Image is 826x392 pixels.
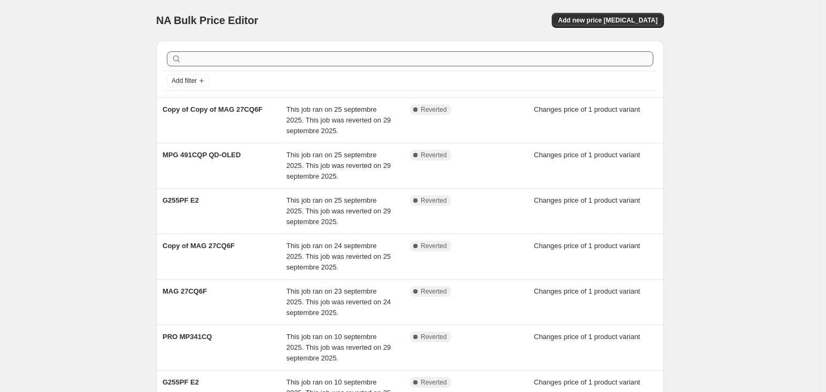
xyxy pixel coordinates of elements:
[421,151,447,159] span: Reverted
[552,13,664,28] button: Add new price [MEDICAL_DATA]
[534,242,640,250] span: Changes price of 1 product variant
[421,242,447,250] span: Reverted
[421,196,447,205] span: Reverted
[156,14,258,26] span: NA Bulk Price Editor
[163,242,235,250] span: Copy of MAG 27CQ6F
[172,76,197,85] span: Add filter
[421,287,447,296] span: Reverted
[534,333,640,341] span: Changes price of 1 product variant
[287,196,391,226] span: This job ran on 25 septembre 2025. This job was reverted on 29 septembre 2025.
[287,242,391,271] span: This job ran on 24 septembre 2025. This job was reverted on 25 septembre 2025.
[534,105,640,113] span: Changes price of 1 product variant
[287,287,391,317] span: This job ran on 23 septembre 2025. This job was reverted on 24 septembre 2025.
[534,196,640,204] span: Changes price of 1 product variant
[167,74,210,87] button: Add filter
[163,333,212,341] span: PRO MP341CQ
[287,151,391,180] span: This job ran on 25 septembre 2025. This job was reverted on 29 septembre 2025.
[534,378,640,386] span: Changes price of 1 product variant
[421,378,447,387] span: Reverted
[163,105,263,113] span: Copy of Copy of MAG 27CQ6F
[421,105,447,114] span: Reverted
[163,287,207,295] span: MAG 27CQ6F
[558,16,658,25] span: Add new price [MEDICAL_DATA]
[534,151,640,159] span: Changes price of 1 product variant
[421,333,447,341] span: Reverted
[163,151,241,159] span: MPG 491CQP QD-OLED
[287,333,391,362] span: This job ran on 10 septembre 2025. This job was reverted on 29 septembre 2025.
[287,105,391,135] span: This job ran on 25 septembre 2025. This job was reverted on 29 septembre 2025.
[163,196,199,204] span: G255PF E2
[534,287,640,295] span: Changes price of 1 product variant
[163,378,199,386] span: G255PF E2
